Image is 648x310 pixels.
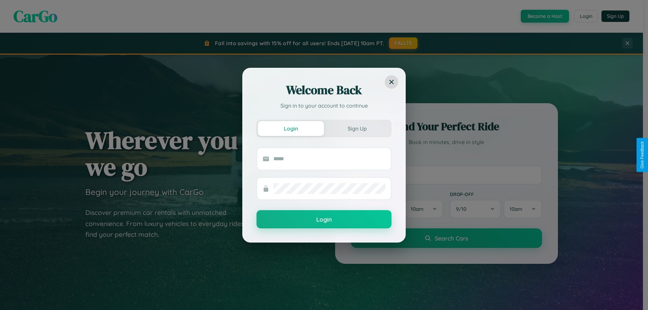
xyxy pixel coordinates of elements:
[640,141,645,169] div: Give Feedback
[256,82,391,98] h2: Welcome Back
[256,102,391,110] p: Sign in to your account to continue
[324,121,390,136] button: Sign Up
[258,121,324,136] button: Login
[256,210,391,228] button: Login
